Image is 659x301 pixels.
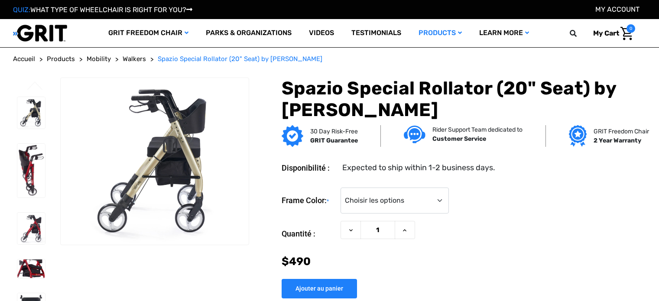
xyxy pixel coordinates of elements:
[158,54,322,64] a: Spazio Special Rollator (20" Seat) by [PERSON_NAME]
[13,54,646,64] nav: Breadcrumb
[17,259,45,278] img: Spazio Special Rollator (20" Seat) by Comodita
[17,97,45,129] img: Spazio Special Rollator (20" Seat) by Comodita
[87,54,111,64] a: Mobility
[627,24,635,33] span: 0
[158,55,322,63] span: Spazio Special Rollator (20" Seat) by [PERSON_NAME]
[87,55,111,63] span: Mobility
[594,137,641,144] strong: 2 Year Warranty
[13,55,35,63] span: Accueil
[282,221,336,247] label: Quantité :
[432,125,523,134] p: Rider Support Team dedicated to
[343,19,410,47] a: Testimonials
[300,19,343,47] a: Videos
[620,27,633,40] img: Cart
[100,19,197,47] a: GRIT Freedom Chair
[282,255,311,268] span: $490
[61,78,249,245] img: Spazio Special Rollator (20" Seat) by Comodita
[310,137,358,144] strong: GRIT Guarantee
[282,188,336,214] label: Frame Color:
[471,19,538,47] a: Learn More
[594,127,649,136] p: GRIT Freedom Chair
[282,78,646,121] h1: Spazio Special Rollator (20" Seat) by [PERSON_NAME]
[26,81,44,92] button: Aller à la diapositive 2 sur 2
[13,6,192,14] a: QUIZ:WHAT TYPE OF WHEELCHAIR IS RIGHT FOR YOU?
[47,55,75,63] span: Products
[410,19,471,47] a: Products
[17,213,45,244] img: Spazio Special Rollator (20" Seat) by Comodita
[282,279,357,298] input: Ajouter au panier
[574,24,587,42] input: Search
[13,6,30,14] span: QUIZ:
[282,125,303,147] img: GRIT Guarantee
[342,162,495,174] dd: Expected to ship within 1-2 business days.
[587,24,635,42] a: Panier avec 0 article
[123,54,146,64] a: Walkers
[593,29,619,37] span: My Cart
[197,19,300,47] a: Parks & Organizations
[47,54,75,64] a: Products
[432,135,486,142] strong: Customer Service
[595,5,640,13] a: Compte
[13,54,35,64] a: Accueil
[123,55,146,63] span: Walkers
[310,127,358,136] p: 30 Day Risk-Free
[13,24,67,42] img: GRIT All-Terrain Wheelchair and Mobility Equipment
[17,144,45,198] img: Spazio Special Rollator (20" Seat) by Comodita
[404,126,425,143] img: Customer service
[569,125,587,147] img: Grit freedom
[282,162,336,174] dt: Disponibilité :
